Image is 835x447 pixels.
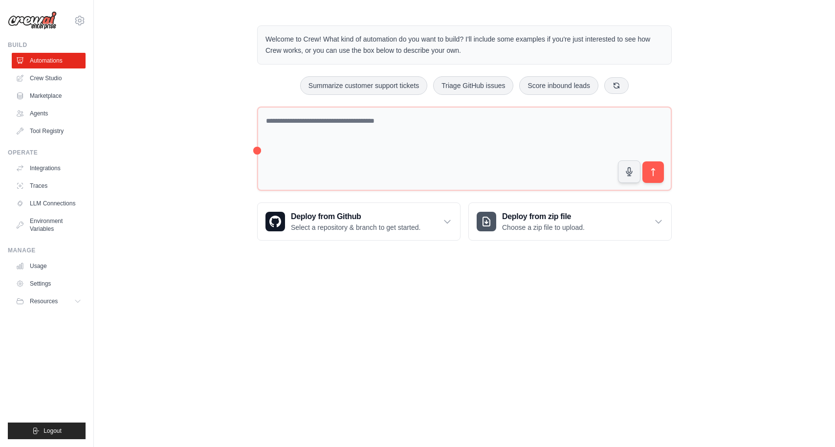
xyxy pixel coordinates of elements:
[30,297,58,305] span: Resources
[12,196,86,211] a: LLM Connections
[12,106,86,121] a: Agents
[300,76,427,95] button: Summarize customer support tickets
[12,53,86,68] a: Automations
[265,34,663,56] p: Welcome to Crew! What kind of automation do you want to build? I'll include some examples if you'...
[12,123,86,139] a: Tool Registry
[8,11,57,30] img: Logo
[12,293,86,309] button: Resources
[433,76,513,95] button: Triage GitHub issues
[502,211,585,223] h3: Deploy from zip file
[519,76,598,95] button: Score inbound leads
[44,427,62,435] span: Logout
[8,246,86,254] div: Manage
[12,160,86,176] a: Integrations
[291,223,420,232] p: Select a repository & branch to get started.
[12,88,86,104] a: Marketplace
[12,213,86,237] a: Environment Variables
[12,276,86,291] a: Settings
[502,223,585,232] p: Choose a zip file to upload.
[8,423,86,439] button: Logout
[12,70,86,86] a: Crew Studio
[8,41,86,49] div: Build
[12,258,86,274] a: Usage
[291,211,420,223] h3: Deploy from Github
[12,178,86,194] a: Traces
[8,149,86,156] div: Operate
